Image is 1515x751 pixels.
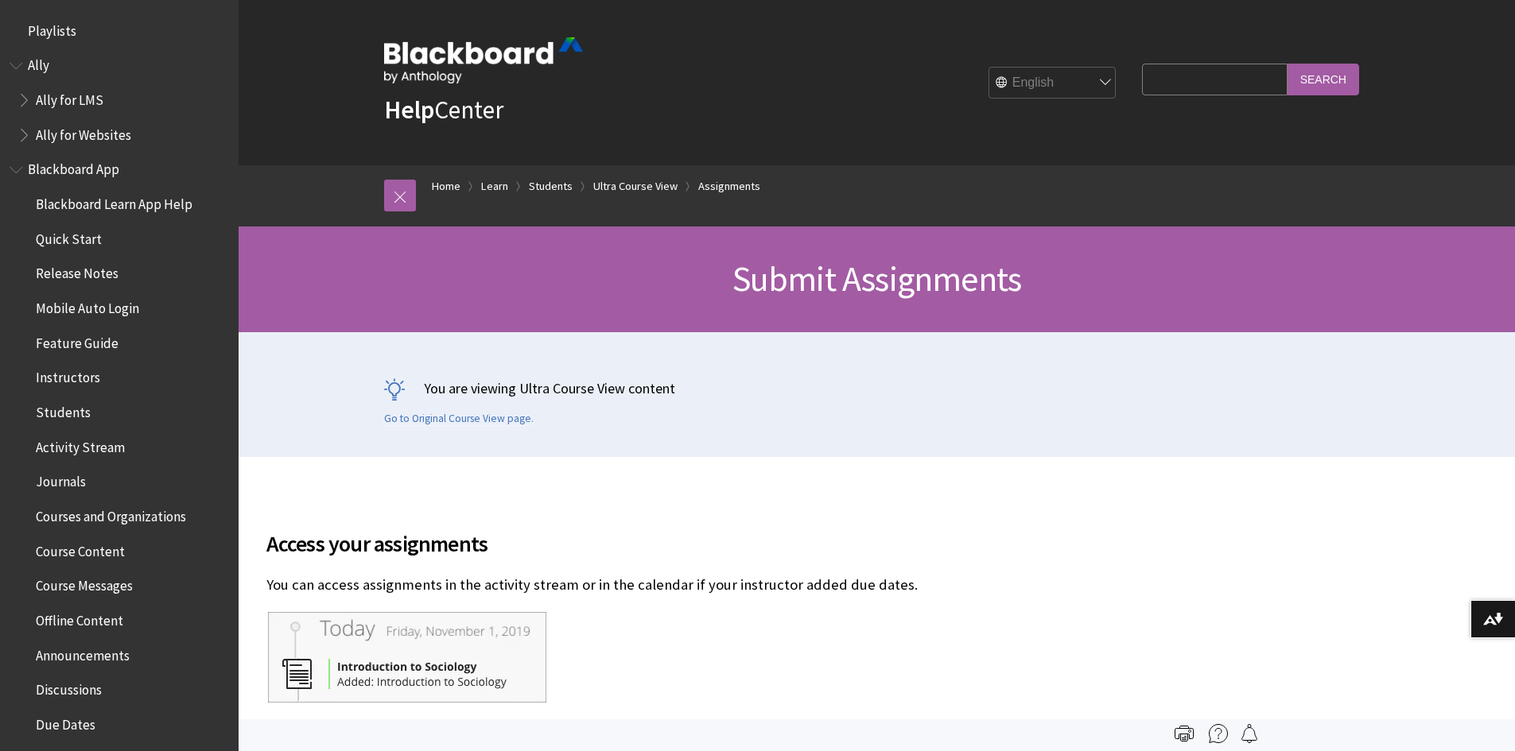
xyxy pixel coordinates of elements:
[36,226,102,247] span: Quick Start
[1240,724,1259,743] img: Follow this page
[36,676,102,698] span: Discussions
[36,330,118,351] span: Feature Guide
[384,94,503,126] a: HelpCenter
[698,176,760,196] a: Assignments
[28,17,76,39] span: Playlists
[36,607,123,629] span: Offline Content
[384,378,1370,398] p: You are viewing Ultra Course View content
[1175,724,1194,743] img: Print
[481,176,508,196] a: Learn
[36,365,100,386] span: Instructors
[36,469,86,490] span: Journals
[10,52,229,149] nav: Book outline for Anthology Ally Help
[36,573,133,594] span: Course Messages
[36,503,186,525] span: Courses and Organizations
[36,711,95,733] span: Due Dates
[10,17,229,45] nav: Book outline for Playlists
[384,412,534,426] a: Go to Original Course View page.
[36,191,192,212] span: Blackboard Learn App Help
[36,122,131,143] span: Ally for Websites
[593,176,678,196] a: Ultra Course View
[266,575,1253,595] p: You can access assignments in the activity stream or in the calendar if your instructor added due...
[36,642,130,664] span: Announcements
[36,538,125,559] span: Course Content
[732,257,1022,300] span: Submit Assignments
[989,68,1117,99] select: Site Language Selector
[384,94,434,126] strong: Help
[36,87,103,108] span: Ally for LMS
[36,399,91,420] span: Students
[36,434,125,455] span: Activity Stream
[266,610,550,705] img: New assignment notification displayed in the activity stream of the Student's view.
[28,157,119,178] span: Blackboard App
[384,37,583,83] img: Blackboard by Anthology
[1209,724,1228,743] img: More help
[36,261,118,282] span: Release Notes
[36,295,139,316] span: Mobile Auto Login
[1288,64,1359,95] input: Search
[28,52,49,74] span: Ally
[529,176,573,196] a: Students
[266,527,1253,560] span: Access your assignments
[432,176,460,196] a: Home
